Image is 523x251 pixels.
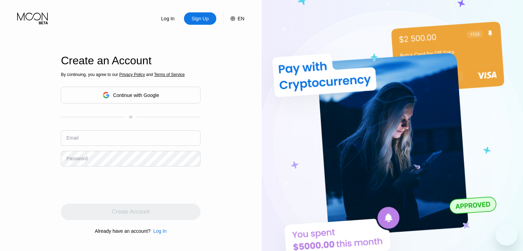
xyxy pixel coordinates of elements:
[129,114,133,119] div: or
[153,228,167,234] div: Log In
[151,228,167,234] div: Log In
[95,228,151,234] div: Already have an account?
[495,223,517,245] iframe: Button to launch messaging window
[145,72,154,77] span: and
[154,72,185,77] span: Terms of Service
[184,12,216,25] div: Sign Up
[61,54,200,67] div: Create an Account
[66,156,87,161] div: Password
[61,72,200,77] div: By continuing, you agree to our
[191,15,209,22] div: Sign Up
[161,15,175,22] div: Log In
[113,92,159,98] div: Continue with Google
[61,172,165,198] iframe: reCAPTCHA
[238,16,244,21] div: EN
[61,87,200,103] div: Continue with Google
[119,72,145,77] span: Privacy Policy
[152,12,184,25] div: Log In
[66,135,78,141] div: Email
[223,12,244,25] div: EN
